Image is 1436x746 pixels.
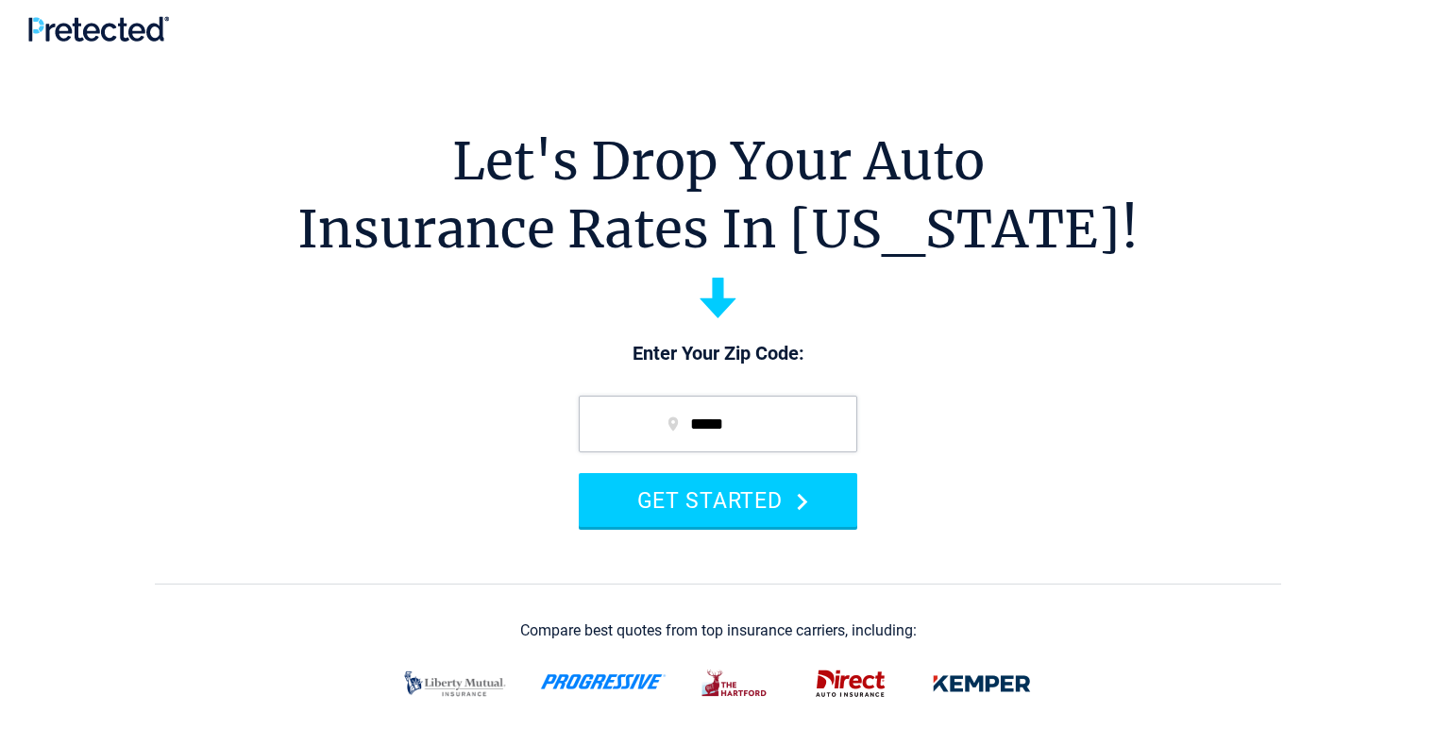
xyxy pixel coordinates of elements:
[393,659,517,708] img: liberty
[579,396,857,452] input: zip code
[560,341,876,367] p: Enter Your Zip Code:
[689,659,782,708] img: thehartford
[297,127,1139,263] h1: Let's Drop Your Auto Insurance Rates In [US_STATE]!
[804,659,897,708] img: direct
[920,659,1044,708] img: kemper
[540,674,667,689] img: progressive
[579,473,857,527] button: GET STARTED
[520,622,917,639] div: Compare best quotes from top insurance carriers, including:
[28,16,169,42] img: Pretected Logo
